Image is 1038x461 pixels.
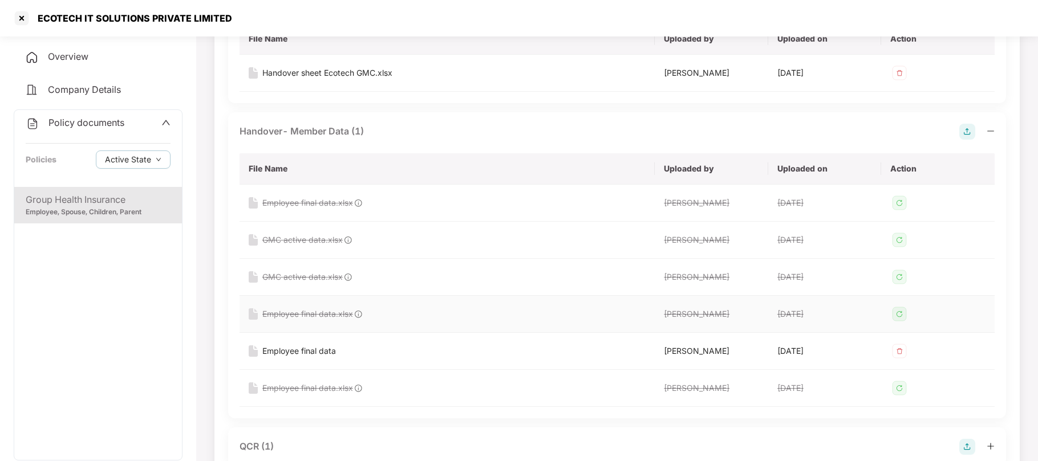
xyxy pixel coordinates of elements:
[664,345,759,357] div: [PERSON_NAME]
[262,271,343,283] div: GMC active data.xlsx
[987,127,995,135] span: minus
[240,439,274,454] div: QCR (1)
[890,305,909,323] img: svg+xml;base64,PHN2ZyB4bWxucz0iaHR0cDovL3d3dy53My5vcmcvMjAwMC9zdmciIHdpZHRoPSIzMiIgaGVpZ2h0PSIzMi...
[262,345,336,357] div: Employee final data
[664,382,759,394] div: [PERSON_NAME]
[777,308,873,320] div: [DATE]
[262,308,353,320] div: Employee final data.xlsx
[890,342,909,360] img: svg+xml;base64,PHN2ZyB4bWxucz0iaHR0cDovL3d3dy53My5vcmcvMjAwMC9zdmciIHdpZHRoPSIzMiIgaGVpZ2h0PSIzMi...
[353,198,363,208] img: svg+xml;base64,PHN2ZyB4bWxucz0iaHR0cDovL3d3dy53My5vcmcvMjAwMC9zdmciIHdpZHRoPSIxOCIgaGVpZ2h0PSIxOC...
[262,382,353,394] div: Employee final data.xlsx
[959,124,975,140] img: svg+xml;base64,PHN2ZyB4bWxucz0iaHR0cDovL3d3dy53My5vcmcvMjAwMC9zdmciIHdpZHRoPSIyOCIgaGVpZ2h0PSIyOC...
[664,67,759,79] div: [PERSON_NAME]
[262,67,392,79] div: Handover sheet Ecotech GMC.xlsx
[96,150,171,169] button: Active Statedown
[48,51,88,62] span: Overview
[353,383,363,393] img: svg+xml;base64,PHN2ZyB4bWxucz0iaHR0cDovL3d3dy53My5vcmcvMjAwMC9zdmciIHdpZHRoPSIxOCIgaGVpZ2h0PSIxOC...
[31,13,232,24] div: ECOTECH IT SOLUTIONS PRIVATE LIMITED
[890,231,909,249] img: svg+xml;base64,PHN2ZyB4bWxucz0iaHR0cDovL3d3dy53My5vcmcvMjAwMC9zdmciIHdpZHRoPSIzMiIgaGVpZ2h0PSIzMi...
[25,51,39,64] img: svg+xml;base64,PHN2ZyB4bWxucz0iaHR0cDovL3d3dy53My5vcmcvMjAwMC9zdmciIHdpZHRoPSIyNCIgaGVpZ2h0PSIyNC...
[249,67,258,79] img: svg+xml;base64,PHN2ZyB4bWxucz0iaHR0cDovL3d3dy53My5vcmcvMjAwMC9zdmciIHdpZHRoPSIxNiIgaGVpZ2h0PSIyMC...
[353,309,363,319] img: svg+xml;base64,PHN2ZyB4bWxucz0iaHR0cDovL3d3dy53My5vcmcvMjAwMC9zdmciIHdpZHRoPSIxOCIgaGVpZ2h0PSIxOC...
[664,234,759,246] div: [PERSON_NAME]
[48,117,124,128] span: Policy documents
[655,153,768,185] th: Uploaded by
[240,153,655,185] th: File Name
[987,442,995,450] span: plus
[249,197,258,209] img: svg+xml;base64,PHN2ZyB4bWxucz0iaHR0cDovL3d3dy53My5vcmcvMjAwMC9zdmciIHdpZHRoPSIxNiIgaGVpZ2h0PSIyMC...
[890,64,909,82] img: svg+xml;base64,PHN2ZyB4bWxucz0iaHR0cDovL3d3dy53My5vcmcvMjAwMC9zdmciIHdpZHRoPSIzMiIgaGVpZ2h0PSIzMi...
[777,271,873,283] div: [DATE]
[777,234,873,246] div: [DATE]
[664,197,759,209] div: [PERSON_NAME]
[249,382,258,394] img: svg+xml;base64,PHN2ZyB4bWxucz0iaHR0cDovL3d3dy53My5vcmcvMjAwMC9zdmciIHdpZHRoPSIxNiIgaGVpZ2h0PSIyMC...
[249,271,258,283] img: svg+xml;base64,PHN2ZyB4bWxucz0iaHR0cDovL3d3dy53My5vcmcvMjAwMC9zdmciIHdpZHRoPSIxNiIgaGVpZ2h0PSIyMC...
[890,268,909,286] img: svg+xml;base64,PHN2ZyB4bWxucz0iaHR0cDovL3d3dy53My5vcmcvMjAwMC9zdmciIHdpZHRoPSIzMiIgaGVpZ2h0PSIzMi...
[249,345,258,357] img: svg+xml;base64,PHN2ZyB4bWxucz0iaHR0cDovL3d3dy53My5vcmcvMjAwMC9zdmciIHdpZHRoPSIxNiIgaGVpZ2h0PSIyMC...
[262,197,353,209] div: Employee final data.xlsx
[655,23,768,55] th: Uploaded by
[890,194,909,212] img: svg+xml;base64,PHN2ZyB4bWxucz0iaHR0cDovL3d3dy53My5vcmcvMjAwMC9zdmciIHdpZHRoPSIzMiIgaGVpZ2h0PSIzMi...
[26,117,39,130] img: svg+xml;base64,PHN2ZyB4bWxucz0iaHR0cDovL3d3dy53My5vcmcvMjAwMC9zdmciIHdpZHRoPSIyNCIgaGVpZ2h0PSIyNC...
[25,83,39,97] img: svg+xml;base64,PHN2ZyB4bWxucz0iaHR0cDovL3d3dy53My5vcmcvMjAwMC9zdmciIHdpZHRoPSIyNCIgaGVpZ2h0PSIyNC...
[890,379,909,397] img: svg+xml;base64,PHN2ZyB4bWxucz0iaHR0cDovL3d3dy53My5vcmcvMjAwMC9zdmciIHdpZHRoPSIzMiIgaGVpZ2h0PSIzMi...
[768,23,882,55] th: Uploaded on
[249,308,258,320] img: svg+xml;base64,PHN2ZyB4bWxucz0iaHR0cDovL3d3dy53My5vcmcvMjAwMC9zdmciIHdpZHRoPSIxNiIgaGVpZ2h0PSIyMC...
[881,153,995,185] th: Action
[26,153,56,166] div: Policies
[343,272,353,282] img: svg+xml;base64,PHN2ZyB4bWxucz0iaHR0cDovL3d3dy53My5vcmcvMjAwMC9zdmciIHdpZHRoPSIxOCIgaGVpZ2h0PSIxOC...
[777,382,873,394] div: [DATE]
[105,153,151,166] span: Active State
[240,23,655,55] th: File Name
[664,271,759,283] div: [PERSON_NAME]
[156,157,161,163] span: down
[249,234,258,246] img: svg+xml;base64,PHN2ZyB4bWxucz0iaHR0cDovL3d3dy53My5vcmcvMjAwMC9zdmciIHdpZHRoPSIxNiIgaGVpZ2h0PSIyMC...
[959,439,975,455] img: svg+xml;base64,PHN2ZyB4bWxucz0iaHR0cDovL3d3dy53My5vcmcvMjAwMC9zdmciIHdpZHRoPSIyOCIgaGVpZ2h0PSIyOC...
[881,23,995,55] th: Action
[777,197,873,209] div: [DATE]
[26,207,171,218] div: Employee, Spouse, Children, Parent
[343,235,353,245] img: svg+xml;base64,PHN2ZyB4bWxucz0iaHR0cDovL3d3dy53My5vcmcvMjAwMC9zdmciIHdpZHRoPSIxOCIgaGVpZ2h0PSIxOC...
[768,153,882,185] th: Uploaded on
[48,84,121,95] span: Company Details
[262,234,343,246] div: GMC active data.xlsx
[161,118,171,127] span: up
[777,67,873,79] div: [DATE]
[664,308,759,320] div: [PERSON_NAME]
[240,124,364,138] div: Handover- Member Data (1)
[777,345,873,357] div: [DATE]
[26,193,171,207] div: Group Health Insurance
